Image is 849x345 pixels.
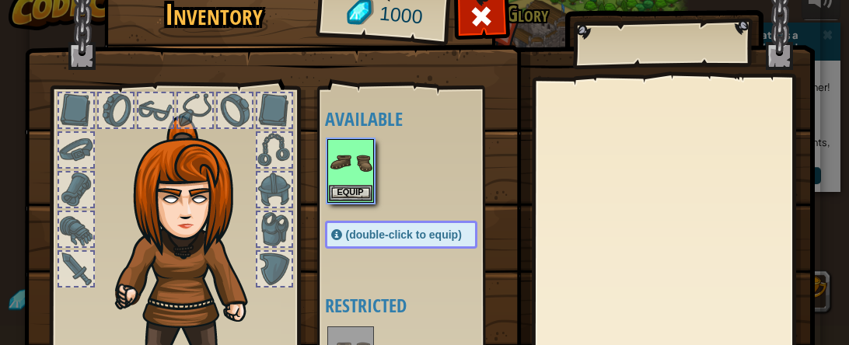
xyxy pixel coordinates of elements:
[329,185,372,201] button: Equip
[325,295,508,315] h4: Restricted
[329,141,372,184] img: portrait.png
[346,228,462,241] span: (double-click to equip)
[325,109,508,129] h4: Available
